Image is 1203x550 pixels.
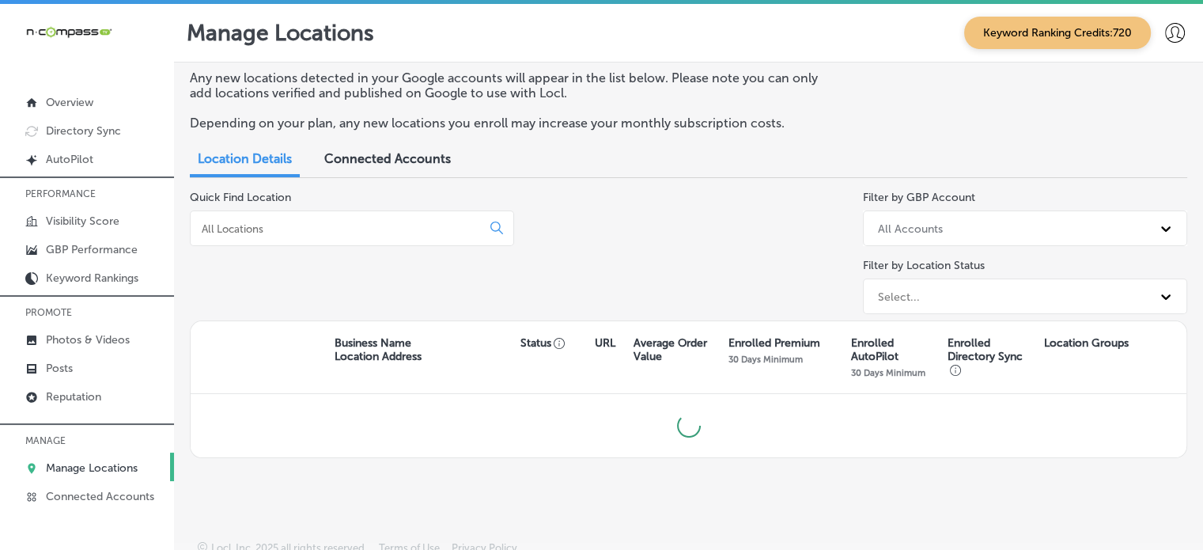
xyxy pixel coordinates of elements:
[878,290,920,303] div: Select...
[863,191,975,204] label: Filter by GBP Account
[595,336,615,350] p: URL
[25,25,112,40] img: 660ab0bf-5cc7-4cb8-ba1c-48b5ae0f18e60NCTV_CLogo_TV_Black_-500x88.png
[190,70,838,101] p: Any new locations detected in your Google accounts will appear in the list below. Please note you...
[46,214,119,228] p: Visibility Score
[964,17,1151,49] span: Keyword Ranking Credits: 720
[46,124,121,138] p: Directory Sync
[46,333,130,347] p: Photos & Videos
[46,271,138,285] p: Keyword Rankings
[948,336,1036,377] p: Enrolled Directory Sync
[863,259,985,272] label: Filter by Location Status
[633,336,721,363] p: Average Order Value
[1044,336,1129,350] p: Location Groups
[190,116,838,131] p: Depending on your plan, any new locations you enroll may increase your monthly subscription costs.
[46,461,138,475] p: Manage Locations
[190,191,291,204] label: Quick Find Location
[46,96,93,109] p: Overview
[198,151,292,166] span: Location Details
[46,153,93,166] p: AutoPilot
[335,336,422,363] p: Business Name Location Address
[728,336,820,350] p: Enrolled Premium
[851,367,925,378] p: 30 Days Minimum
[46,243,138,256] p: GBP Performance
[200,222,478,236] input: All Locations
[520,336,595,350] p: Status
[878,222,943,235] div: All Accounts
[46,362,73,375] p: Posts
[187,20,374,46] p: Manage Locations
[46,490,154,503] p: Connected Accounts
[324,151,451,166] span: Connected Accounts
[46,390,101,404] p: Reputation
[728,354,803,365] p: 30 Days Minimum
[851,336,940,363] p: Enrolled AutoPilot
